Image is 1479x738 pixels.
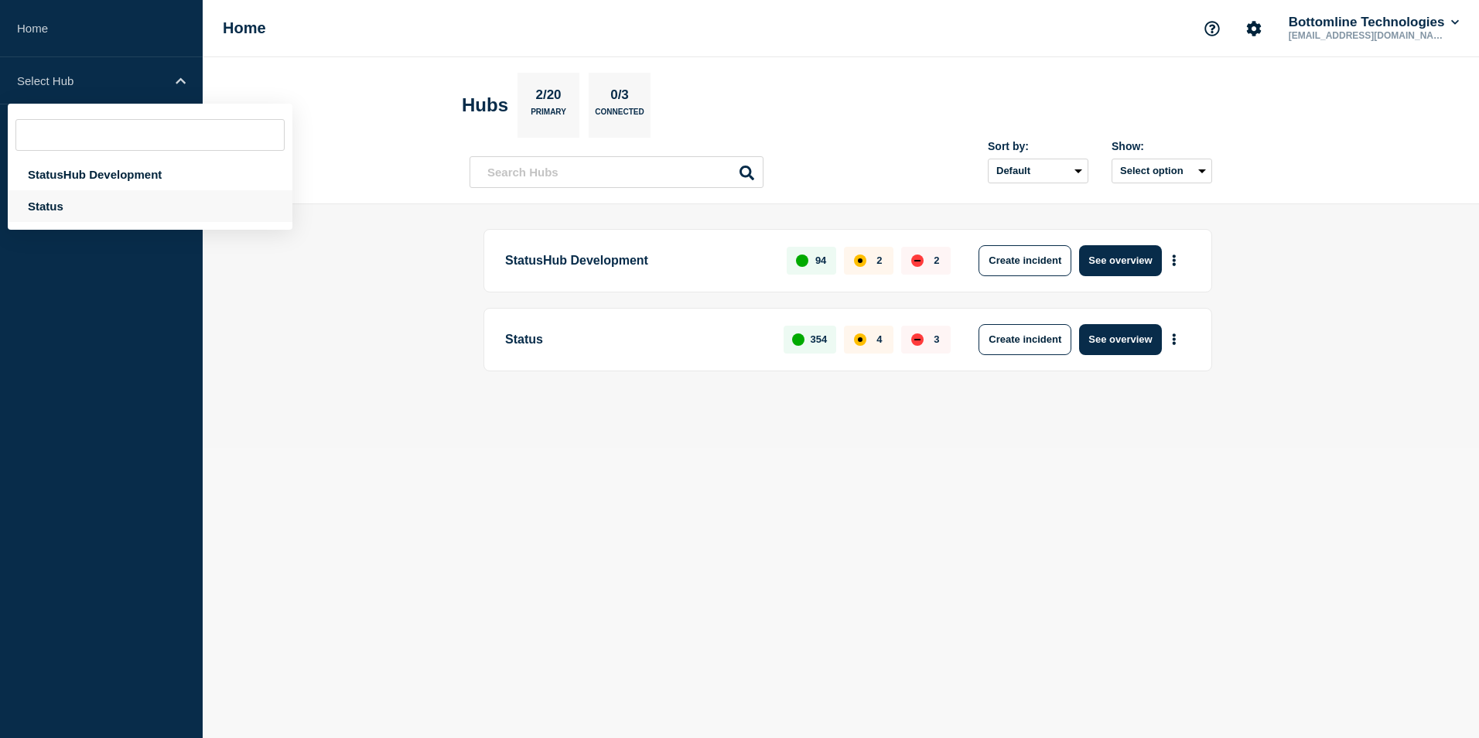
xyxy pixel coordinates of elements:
button: Create incident [979,245,1071,276]
div: affected [854,255,866,267]
button: Account settings [1238,12,1270,45]
button: Bottomline Technologies [1286,15,1462,30]
button: Select option [1112,159,1212,183]
button: Create incident [979,324,1071,355]
div: Sort by: [988,140,1088,152]
div: Status [8,190,292,222]
div: down [911,255,924,267]
input: Search Hubs [470,156,763,188]
div: Show: [1112,140,1212,152]
button: See overview [1079,245,1161,276]
button: More actions [1164,246,1184,275]
div: affected [854,333,866,346]
select: Sort by [988,159,1088,183]
div: up [796,255,808,267]
p: 354 [811,333,828,345]
p: Select Hub [17,74,166,87]
p: 2 [934,255,939,266]
p: 2/20 [530,87,567,108]
p: Primary [531,108,566,124]
h2: Hubs [462,94,508,116]
button: More actions [1164,325,1184,354]
div: StatusHub Development [8,159,292,190]
p: Status [505,324,766,355]
div: up [792,333,804,346]
p: 3 [934,333,939,345]
p: 94 [815,255,826,266]
p: 2 [876,255,882,266]
div: down [911,333,924,346]
h1: Home [223,19,266,37]
p: StatusHub Development [505,245,769,276]
button: Support [1196,12,1228,45]
p: 0/3 [605,87,635,108]
p: [EMAIL_ADDRESS][DOMAIN_NAME] [1286,30,1447,41]
button: See overview [1079,324,1161,355]
p: 4 [876,333,882,345]
p: Connected [595,108,644,124]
